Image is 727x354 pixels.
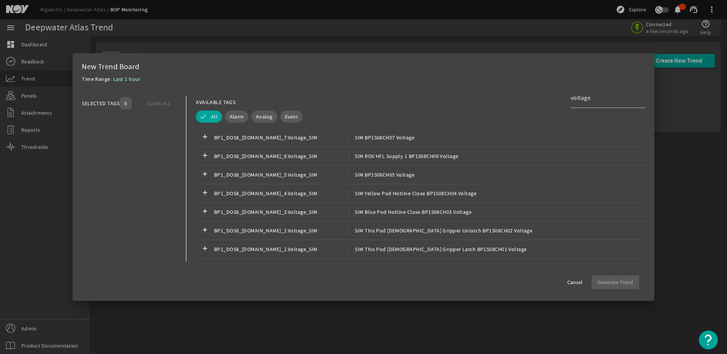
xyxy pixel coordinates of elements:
span: Cancel [567,278,583,286]
span: SIM This Pod [DEMOGRAPHIC_DATA] Gripper Unlatch BP1S08CH02 Voltage [349,226,533,235]
mat-icon: add [200,207,210,217]
span: SIM BP1S08CH05 Voltage [349,170,415,179]
span: Event [285,113,298,120]
mat-icon: add [200,170,210,179]
mat-icon: add [200,189,210,198]
span: SIM BP1S08CH07 Voltage [349,133,415,142]
span: Analog [256,113,273,120]
mat-icon: add [200,133,210,142]
span: SIM This Pod [DEMOGRAPHIC_DATA] Gripper Latch BP1S08CH01 Voltage [349,245,527,254]
mat-icon: add [200,245,210,254]
span: Last 1 hour [113,76,141,82]
input: Search Tag Names [571,93,639,103]
span: 0 [124,100,127,107]
div: Time Range: [82,74,113,88]
span: BP1_DOS8_[DOMAIN_NAME]_7.Voltage_SIM [214,133,349,142]
div: AVAILABLE TAGS [196,98,235,107]
div: SELECTED TAGS [82,99,120,108]
span: SIM Yellow Pod Hotline Close BP1S08CH04 Voltage [349,189,477,198]
div: New Trend Board [82,62,645,71]
mat-icon: add [200,152,210,161]
span: All [211,113,217,120]
span: BP1_DOS8_[DOMAIN_NAME]_2.Voltage_SIM [214,226,349,235]
span: SIM ROV HFL Supply 1 BP1S08CH06 Voltage [349,152,459,161]
span: BP1_DOS8_[DOMAIN_NAME]_1.Voltage_SIM [214,245,349,254]
span: BP1_DOS8_[DOMAIN_NAME]_4.Voltage_SIM [214,189,349,198]
button: Cancel [561,275,589,289]
span: BP1_DOS8_[DOMAIN_NAME]_6.Voltage_SIM [214,152,349,161]
span: Alarm [230,113,244,120]
mat-icon: add [200,226,210,235]
button: Open Resource Center [699,330,718,349]
span: BP1_DOS8_[DOMAIN_NAME]_3.Voltage_SIM [214,207,349,217]
span: BP1_DOS8_[DOMAIN_NAME]_5.Voltage_SIM [214,170,349,179]
span: SIM Blue Pod Hotline Close BP1S08CH03 Voltage [349,207,472,217]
